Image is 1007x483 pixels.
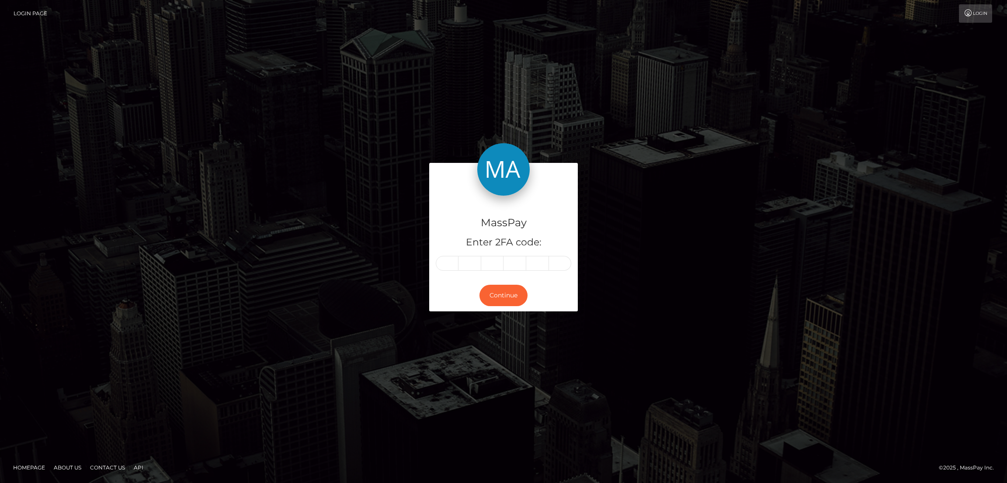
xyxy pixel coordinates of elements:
a: About Us [50,461,85,474]
h5: Enter 2FA code: [436,236,571,249]
a: Login Page [14,4,47,23]
button: Continue [479,285,528,306]
img: MassPay [477,143,530,196]
a: Contact Us [87,461,128,474]
a: Homepage [10,461,49,474]
h4: MassPay [436,215,571,231]
div: © 2025 , MassPay Inc. [939,463,1000,473]
a: Login [959,4,992,23]
a: API [130,461,147,474]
